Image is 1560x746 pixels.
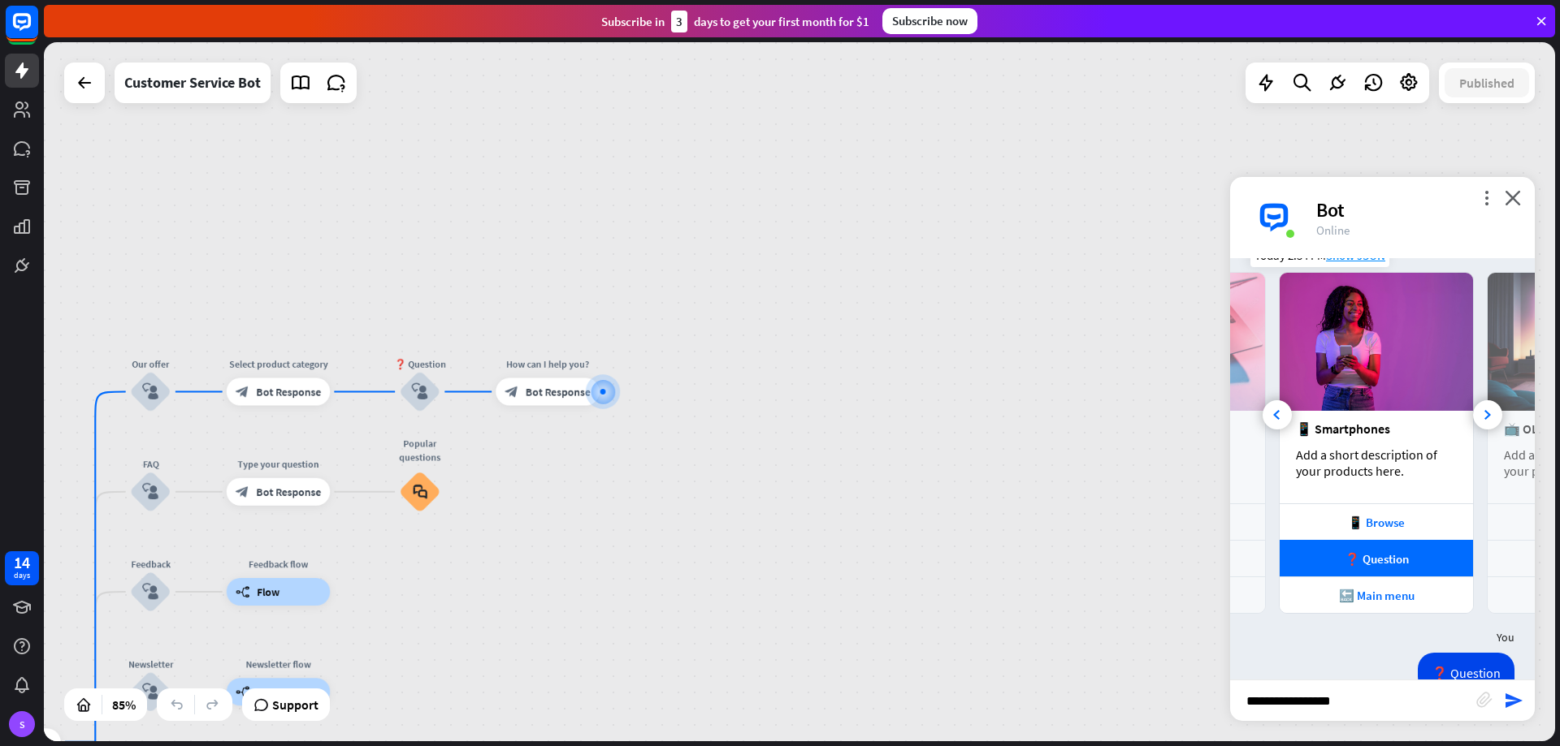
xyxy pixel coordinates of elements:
div: 📱 Smartphones [1296,420,1457,437]
i: block_user_input [142,484,158,500]
div: Customer Service Bot [124,63,261,103]
div: 📱 Browse [1288,515,1465,530]
div: Online [1316,222,1515,238]
div: ❓ Question [379,357,461,371]
div: FAQ [109,457,192,471]
div: Feedback [109,558,192,571]
i: block_faq [413,484,427,499]
div: 🔙 Main menu [1288,588,1465,603]
div: Bot [1316,197,1515,222]
i: block_attachment [1476,692,1493,708]
div: Subscribe in days to get your first month for $1 [601,11,869,32]
i: more_vert [1479,190,1494,205]
i: block_bot_response [236,385,249,399]
button: Open LiveChat chat widget [13,6,62,55]
div: 14 [14,555,30,570]
i: block_user_input [412,383,428,399]
i: block_user_input [142,683,158,700]
span: Flow [257,685,279,699]
span: Bot Response [256,485,321,498]
span: Bot Response [526,385,591,399]
div: Type your question [216,457,340,471]
a: 14 days [5,551,39,585]
i: block_bot_response [236,485,249,498]
div: Select product category [216,357,340,371]
i: builder_tree [236,585,250,599]
div: 3 [671,11,687,32]
div: How can I help you? [486,357,610,371]
i: send [1504,691,1523,710]
div: days [14,570,30,581]
span: You [1497,630,1514,645]
div: ❓ Question [1288,551,1465,567]
div: 85% [107,692,141,718]
button: Published [1445,68,1529,97]
span: Flow [257,585,279,599]
i: close [1505,190,1521,205]
div: Popular questions [389,437,452,464]
i: block_user_input [142,383,158,399]
div: Subscribe now [882,8,977,34]
div: Newsletter [109,658,192,671]
span: Bot Response [256,385,321,399]
div: ❓ Question [1418,653,1514,693]
span: Support [272,692,318,718]
div: S [9,711,35,737]
i: builder_tree [236,685,250,699]
div: Newsletter flow [216,658,340,671]
i: block_bot_response [505,385,518,399]
div: Our offer [109,357,192,371]
i: block_user_input [142,584,158,600]
div: Add a short description of your products here. [1296,446,1457,479]
div: Feedback flow [216,558,340,571]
